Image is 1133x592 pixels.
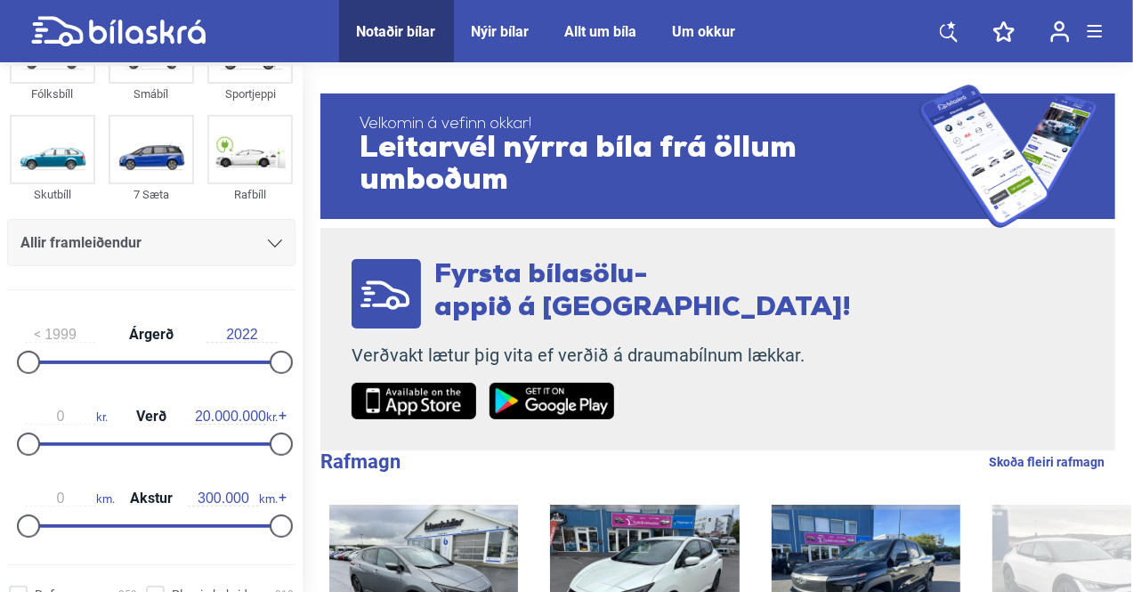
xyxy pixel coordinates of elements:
span: km. [25,491,115,507]
span: Leitarvél nýrra bíla frá öllum umboðum [360,134,919,198]
div: Fólksbíll [10,84,95,104]
a: Skoða fleiri rafmagn [989,450,1105,474]
div: 7 Sæta [109,184,194,205]
img: user-login.svg [1050,20,1070,43]
span: Allir framleiðendur [20,231,142,255]
div: Sportjeppi [207,84,293,104]
div: Rafbíll [207,184,293,205]
a: Velkomin á vefinn okkar!Leitarvél nýrra bíla frá öllum umboðum [320,85,1115,228]
span: Fyrsta bílasölu- appið á [GEOGRAPHIC_DATA]! [434,262,851,322]
span: Verð [132,410,171,424]
span: Akstur [125,491,177,506]
span: Árgerð [125,328,178,342]
a: Allt um bíla [565,23,637,40]
a: Nýir bílar [472,23,530,40]
a: Um okkur [673,23,736,40]
a: Notaðir bílar [357,23,436,40]
span: km. [188,491,278,507]
span: Velkomin á vefinn okkar! [360,116,919,134]
div: Smábíl [109,84,194,104]
p: Verðvakt lætur þig vita ef verðið á draumabílnum lækkar. [352,345,851,367]
b: Rafmagn [320,450,401,473]
span: kr. [25,409,108,425]
span: kr. [195,409,278,425]
div: Skutbíll [10,184,95,205]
